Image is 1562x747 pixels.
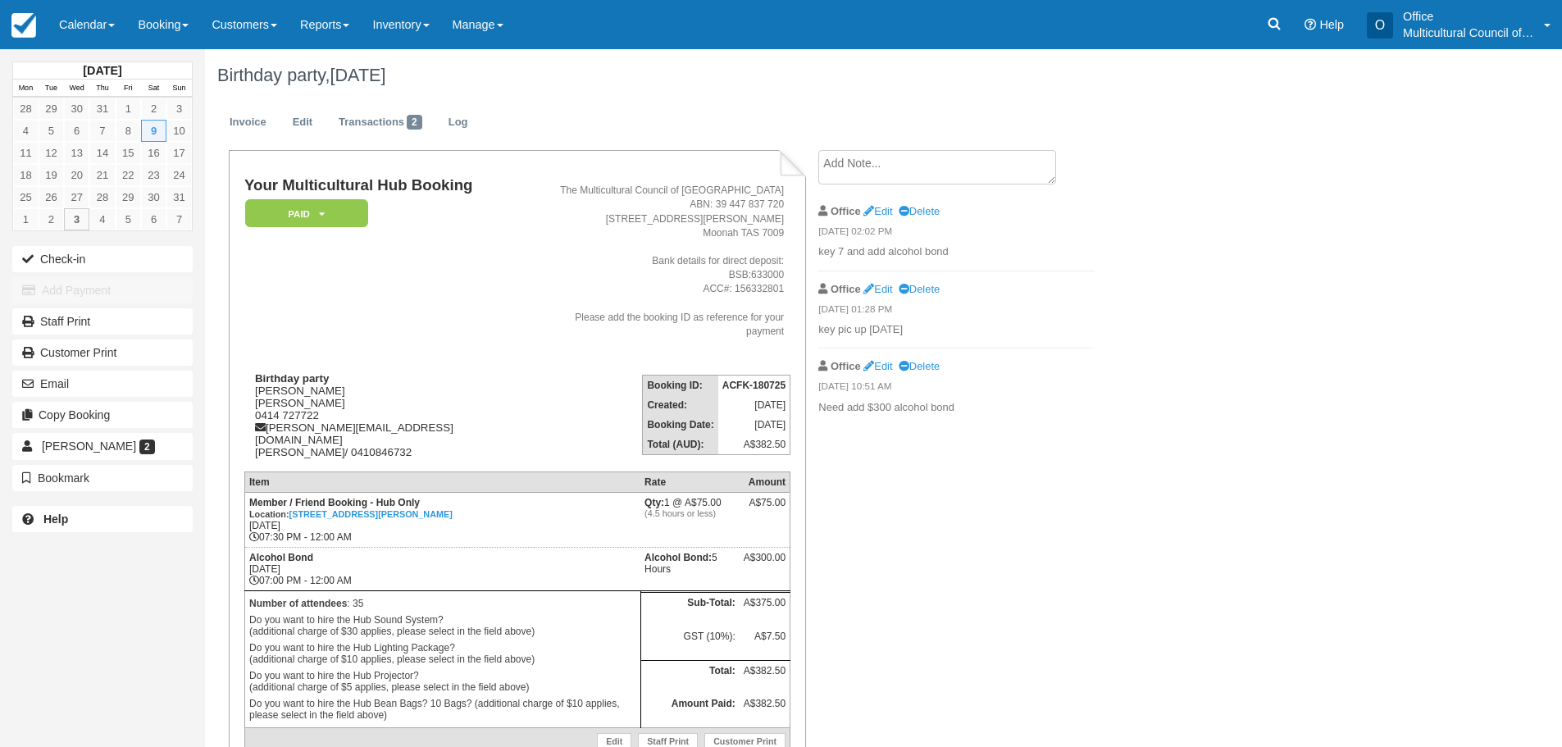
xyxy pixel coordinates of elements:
a: 18 [13,164,39,186]
a: 4 [89,208,115,230]
td: 1 @ A$75.00 [640,493,740,548]
img: checkfront-main-nav-mini-logo.png [11,13,36,38]
a: 7 [89,120,115,142]
td: [DATE] [718,415,790,435]
a: Paid [244,198,362,229]
th: Booking Date: [643,415,718,435]
address: The Multicultural Council of [GEOGRAPHIC_DATA] ABN: 39 447 837 720 [STREET_ADDRESS][PERSON_NAME] ... [540,184,784,339]
th: Mon [13,80,39,98]
a: Log [436,107,480,139]
h1: Your Multicultural Hub Booking [244,177,534,194]
small: Location: [249,509,453,519]
a: 29 [39,98,64,120]
a: Help [12,506,193,532]
a: 10 [166,120,192,142]
em: Paid [245,199,368,228]
th: Wed [64,80,89,98]
button: Bookmark [12,465,193,491]
a: Transactions2 [326,107,435,139]
a: Invoice [217,107,279,139]
a: 12 [39,142,64,164]
td: A$375.00 [740,592,790,626]
th: Tue [39,80,64,98]
a: 7 [166,208,192,230]
div: A$300.00 [744,552,786,576]
a: 16 [141,142,166,164]
a: Edit [280,107,325,139]
strong: Office [831,360,861,372]
a: 13 [64,142,89,164]
a: Staff Print [12,308,193,335]
a: 4 [13,120,39,142]
td: A$382.50 [740,694,790,727]
th: Total (AUD): [643,435,718,455]
a: 31 [166,186,192,208]
a: [STREET_ADDRESS][PERSON_NAME] [289,509,453,519]
strong: Alcohol Bond [644,552,712,563]
strong: Number of attendees [249,598,347,609]
p: : 35 [249,595,636,612]
strong: Member / Friend Booking - Hub Only [249,497,453,520]
strong: ACFK-180725 [722,380,786,391]
a: 3 [166,98,192,120]
a: 19 [39,164,64,186]
span: 2 [407,115,422,130]
h1: Birthday party, [217,66,1364,85]
p: Do you want to hire the Hub Projector? (additional charge of $5 applies, please select in the fie... [249,667,636,695]
a: 20 [64,164,89,186]
div: O [1367,12,1393,39]
th: Thu [89,80,115,98]
strong: Birthday party [255,372,329,385]
td: [DATE] [718,395,790,415]
button: Add Payment [12,277,193,303]
p: Do you want to hire the Hub Bean Bags? 10 Bags? (additional charge of $10 applies, please select ... [249,695,636,723]
p: Do you want to hire the Hub Sound System? (additional charge of $30 applies, please select in the... [249,612,636,640]
a: Delete [899,360,940,372]
th: Sun [166,80,192,98]
a: 8 [116,120,141,142]
a: 28 [13,98,39,120]
a: 29 [116,186,141,208]
p: Office [1403,8,1534,25]
a: 2 [141,98,166,120]
span: [PERSON_NAME] [42,440,136,453]
th: Created: [643,395,718,415]
a: 21 [89,164,115,186]
a: Customer Print [12,339,193,366]
th: Sub-Total: [640,592,740,626]
p: Need add $300 alcohol bond [818,400,1095,416]
th: Item [244,472,640,493]
a: 9 [141,120,166,142]
div: [PERSON_NAME] [PERSON_NAME] 0414 727722 [PERSON_NAME][EMAIL_ADDRESS][DOMAIN_NAME] [PERSON_NAME]/ ... [244,372,534,458]
a: 3 [64,208,89,230]
a: Edit [863,360,892,372]
em: [DATE] 02:02 PM [818,225,1095,243]
button: Email [12,371,193,397]
a: Delete [899,205,940,217]
th: Amount [740,472,790,493]
i: Help [1305,19,1316,30]
b: Help [43,512,68,526]
a: 25 [13,186,39,208]
button: Check-in [12,246,193,272]
a: 11 [13,142,39,164]
span: Help [1319,18,1344,31]
strong: [DATE] [83,64,121,77]
p: key pic up [DATE] [818,322,1095,338]
em: (4.5 hours or less) [644,508,735,518]
th: Sat [141,80,166,98]
th: Amount Paid: [640,694,740,727]
a: 5 [116,208,141,230]
p: Multicultural Council of [GEOGRAPHIC_DATA] [1403,25,1534,41]
a: 5 [39,120,64,142]
td: A$382.50 [740,660,790,694]
td: 5 Hours [640,548,740,591]
a: 31 [89,98,115,120]
a: Edit [863,205,892,217]
div: A$75.00 [744,497,786,522]
a: 1 [13,208,39,230]
th: Booking ID: [643,375,718,395]
a: Edit [863,283,892,295]
a: 26 [39,186,64,208]
strong: Alcohol Bond [249,552,313,563]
